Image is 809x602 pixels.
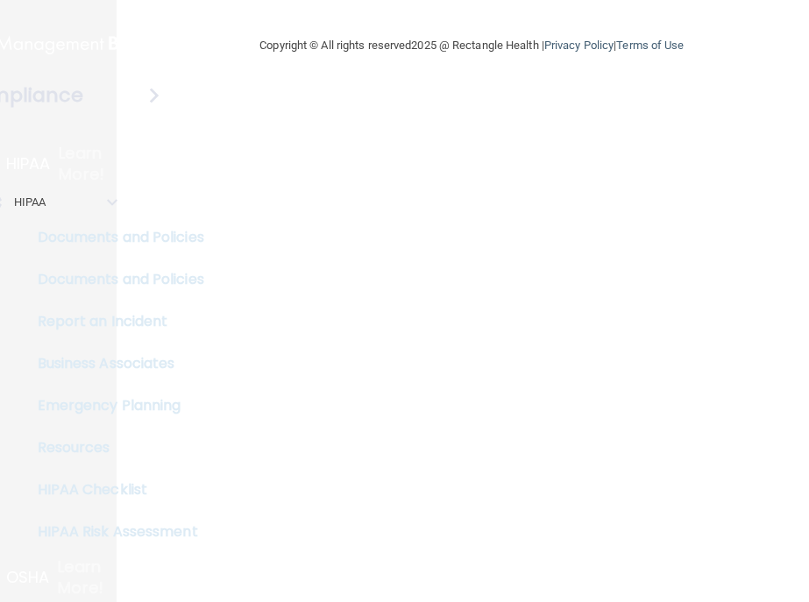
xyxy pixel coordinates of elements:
p: HIPAA [14,192,46,213]
a: Terms of Use [616,39,684,52]
a: Privacy Policy [544,39,614,52]
p: Learn More! [58,556,117,598]
p: HIPAA [6,153,51,174]
div: Copyright © All rights reserved 2025 @ Rectangle Health | | [152,18,791,74]
p: OSHA [6,567,50,588]
p: Learn More! [59,143,117,185]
